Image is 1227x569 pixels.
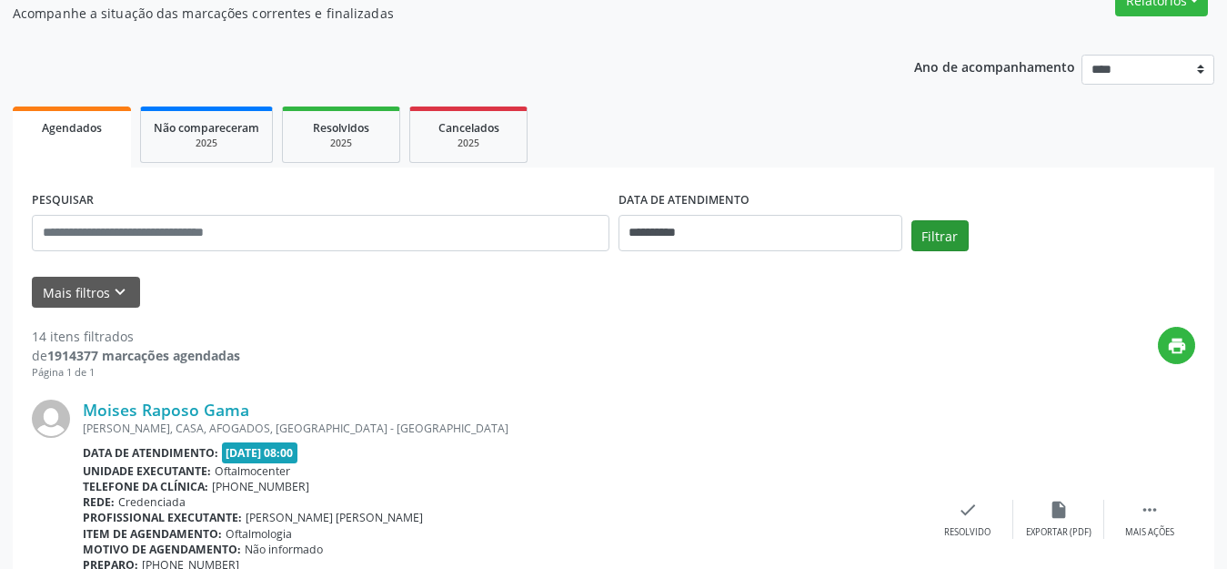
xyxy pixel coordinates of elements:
img: img [32,400,70,438]
a: Moises Raposo Gama [83,400,249,420]
span: [PHONE_NUMBER] [212,479,309,494]
span: [DATE] 08:00 [222,442,298,463]
span: Agendados [42,120,102,136]
b: Data de atendimento: [83,445,218,461]
button: print [1158,327,1195,364]
div: 2025 [423,137,514,150]
span: Oftalmocenter [215,463,290,479]
div: 14 itens filtrados [32,327,240,346]
label: PESQUISAR [32,187,94,215]
b: Item de agendamento: [83,526,222,542]
p: Ano de acompanhamento [914,55,1075,77]
p: Acompanhe a situação das marcações correntes e finalizadas [13,4,854,23]
b: Unidade executante: [83,463,211,479]
span: Cancelados [438,120,499,136]
b: Motivo de agendamento: [83,542,241,557]
span: Resolvidos [313,120,369,136]
span: Não compareceram [154,120,259,136]
i: print [1167,336,1187,356]
i:  [1140,500,1160,520]
i: insert_drive_file [1049,500,1069,520]
b: Profissional executante: [83,510,242,525]
button: Filtrar [911,220,969,251]
strong: 1914377 marcações agendadas [47,347,240,364]
i: keyboard_arrow_down [110,282,130,302]
span: Não informado [245,542,323,557]
i: check [958,500,978,520]
label: DATA DE ATENDIMENTO [619,187,749,215]
span: [PERSON_NAME] [PERSON_NAME] [246,510,423,525]
div: de [32,346,240,365]
span: Credenciada [118,494,186,510]
div: Exportar (PDF) [1026,526,1091,539]
button: Mais filtroskeyboard_arrow_down [32,277,140,309]
div: 2025 [296,137,387,150]
div: 2025 [154,137,259,150]
div: Página 1 de 1 [32,365,240,381]
div: [PERSON_NAME], CASA, AFOGADOS, [GEOGRAPHIC_DATA] - [GEOGRAPHIC_DATA] [83,421,922,436]
b: Telefone da clínica: [83,479,208,494]
span: Oftalmologia [226,526,292,542]
b: Rede: [83,494,115,510]
div: Mais ações [1125,526,1174,539]
div: Resolvido [944,526,991,539]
